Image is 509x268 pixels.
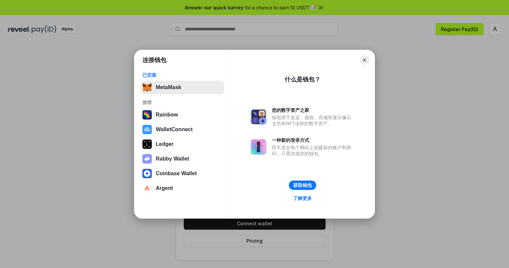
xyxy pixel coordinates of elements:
button: WalletConnect [140,123,224,136]
div: Rainbow [156,112,178,118]
img: svg+xml,%3Csvg%20width%3D%22120%22%20height%3D%22120%22%20viewBox%3D%220%200%20120%20120%22%20fil... [142,110,152,119]
button: Ledger [140,138,224,151]
div: 什么是钱包？ [285,75,321,83]
div: Argent [156,185,173,191]
div: Coinbase Wallet [156,171,197,177]
div: 一种新的登录方式 [272,137,355,143]
button: Rabby Wallet [140,152,224,166]
div: WalletConnect [156,126,193,132]
button: Argent [140,182,224,195]
img: svg+xml,%3Csvg%20xmlns%3D%22http%3A%2F%2Fwww.w3.org%2F2000%2Fsvg%22%20width%3D%2228%22%20height%3... [142,140,152,149]
div: 了解更多 [293,195,312,201]
img: svg+xml,%3Csvg%20width%3D%2228%22%20height%3D%2228%22%20viewBox%3D%220%200%2028%2028%22%20fill%3D... [142,169,152,178]
button: MetaMask [140,81,224,94]
img: svg+xml,%3Csvg%20width%3D%2228%22%20height%3D%2228%22%20viewBox%3D%220%200%2028%2028%22%20fill%3D... [142,125,152,134]
button: Close [360,55,369,65]
img: svg+xml,%3Csvg%20xmlns%3D%22http%3A%2F%2Fwww.w3.org%2F2000%2Fsvg%22%20fill%3D%22none%22%20viewBox... [250,139,267,155]
button: Rainbow [140,108,224,121]
div: 钱包用于发送、接收、存储和显示像以太坊和NFT这样的数字资产。 [272,114,355,126]
img: svg+xml,%3Csvg%20xmlns%3D%22http%3A%2F%2Fwww.w3.org%2F2000%2Fsvg%22%20fill%3D%22none%22%20viewBox... [142,154,152,164]
img: svg+xml,%3Csvg%20xmlns%3D%22http%3A%2F%2Fwww.w3.org%2F2000%2Fsvg%22%20fill%3D%22none%22%20viewBox... [250,109,267,125]
img: svg+xml,%3Csvg%20width%3D%2228%22%20height%3D%2228%22%20viewBox%3D%220%200%2028%2028%22%20fill%3D... [142,184,152,193]
button: 获取钱包 [289,181,316,190]
div: MetaMask [156,84,181,90]
div: Ledger [156,141,173,147]
div: 而不是在每个网站上创建新的账户和密码，只需连接您的钱包。 [272,145,355,157]
img: svg+xml,%3Csvg%20fill%3D%22none%22%20height%3D%2233%22%20viewBox%3D%220%200%2035%2033%22%20width%... [142,83,152,92]
div: 已安装 [142,72,222,78]
div: 推荐 [142,99,222,105]
div: 获取钱包 [293,182,312,188]
div: Rabby Wallet [156,156,189,162]
div: 您的数字资产之家 [272,107,355,113]
button: Coinbase Wallet [140,167,224,180]
h1: 连接钱包 [142,56,166,64]
a: 了解更多 [289,194,316,203]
